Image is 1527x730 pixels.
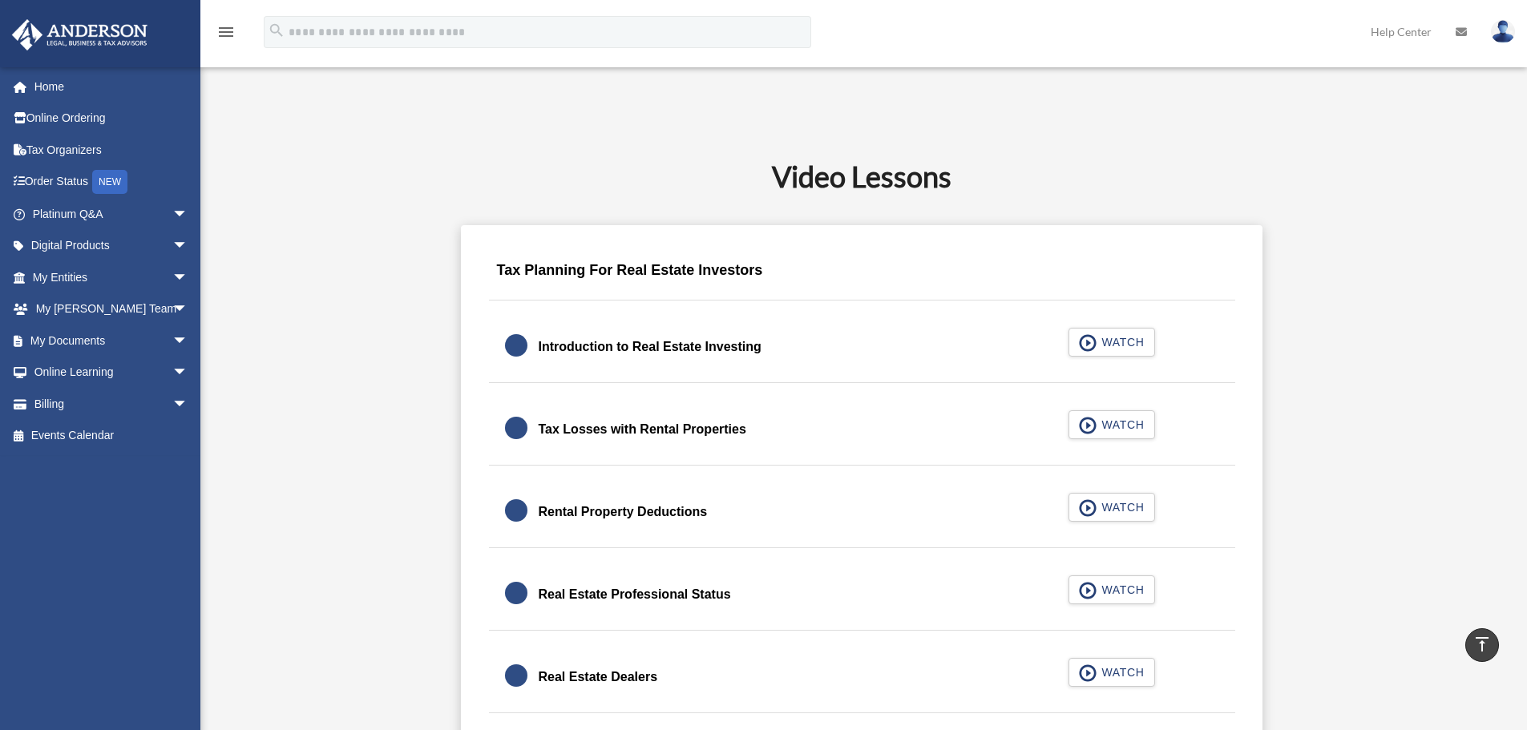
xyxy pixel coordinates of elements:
[172,325,204,357] span: arrow_drop_down
[268,22,285,39] i: search
[216,28,236,42] a: menu
[539,418,746,441] div: Tax Losses with Rental Properties
[1097,334,1144,350] span: WATCH
[11,103,212,135] a: Online Ordering
[273,156,1452,196] h2: Video Lessons
[172,230,204,263] span: arrow_drop_down
[505,658,1219,696] a: Real Estate Dealers WATCH
[1068,493,1155,522] button: WATCH
[1491,20,1515,43] img: User Pic
[172,261,204,294] span: arrow_drop_down
[489,250,1235,300] div: Tax Planning For Real Estate Investors
[1068,328,1155,357] button: WATCH
[539,666,658,688] div: Real Estate Dealers
[1472,635,1492,654] i: vertical_align_top
[505,493,1219,531] a: Rental Property Deductions WATCH
[172,293,204,326] span: arrow_drop_down
[11,134,212,166] a: Tax Organizers
[11,420,212,452] a: Events Calendar
[1097,664,1144,680] span: WATCH
[11,293,212,325] a: My [PERSON_NAME] Teamarrow_drop_down
[1465,628,1499,662] a: vertical_align_top
[11,325,212,357] a: My Documentsarrow_drop_down
[216,22,236,42] i: menu
[172,198,204,231] span: arrow_drop_down
[172,388,204,421] span: arrow_drop_down
[1068,410,1155,439] button: WATCH
[11,357,212,389] a: Online Learningarrow_drop_down
[11,230,212,262] a: Digital Productsarrow_drop_down
[172,357,204,389] span: arrow_drop_down
[11,71,212,103] a: Home
[11,166,212,199] a: Order StatusNEW
[11,388,212,420] a: Billingarrow_drop_down
[1097,499,1144,515] span: WATCH
[7,19,152,50] img: Anderson Advisors Platinum Portal
[539,501,708,523] div: Rental Property Deductions
[1097,417,1144,433] span: WATCH
[505,410,1219,449] a: Tax Losses with Rental Properties WATCH
[539,583,731,606] div: Real Estate Professional Status
[11,261,212,293] a: My Entitiesarrow_drop_down
[11,198,212,230] a: Platinum Q&Aarrow_drop_down
[1068,575,1155,604] button: WATCH
[1097,582,1144,598] span: WATCH
[505,328,1219,366] a: Introduction to Real Estate Investing WATCH
[539,336,761,358] div: Introduction to Real Estate Investing
[1068,658,1155,687] button: WATCH
[505,575,1219,614] a: Real Estate Professional Status WATCH
[92,170,127,194] div: NEW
